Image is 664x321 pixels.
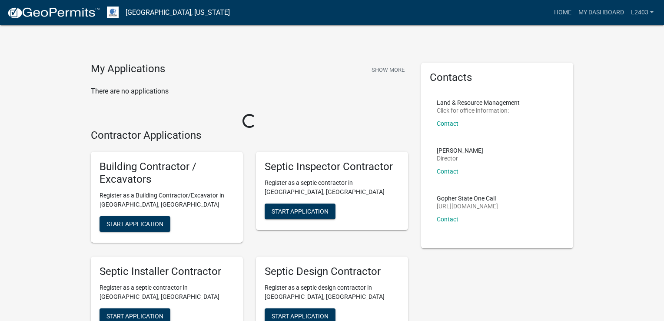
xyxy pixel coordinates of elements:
h4: Contractor Applications [91,129,408,142]
button: Start Application [265,204,335,219]
h5: Septic Design Contractor [265,265,399,278]
p: Register as a septic design contractor in [GEOGRAPHIC_DATA], [GEOGRAPHIC_DATA] [265,283,399,301]
a: Contact [437,120,458,127]
h5: Septic Inspector Contractor [265,160,399,173]
h5: Building Contractor / Excavators [100,160,234,186]
span: Start Application [106,220,163,227]
p: Register as a septic contractor in [GEOGRAPHIC_DATA], [GEOGRAPHIC_DATA] [265,178,399,197]
h5: Contacts [430,71,564,84]
h5: Septic Installer Contractor [100,265,234,278]
p: Land & Resource Management [437,100,520,106]
a: Contact [437,216,458,223]
a: My Dashboard [575,4,627,21]
a: L2403 [627,4,657,21]
p: There are no applications [91,86,408,97]
p: [URL][DOMAIN_NAME] [437,203,498,209]
p: Gopher State One Call [437,195,498,201]
p: Click for office information: [437,107,520,114]
img: Otter Tail County, Minnesota [107,7,119,18]
a: Contact [437,168,458,175]
a: Home [551,4,575,21]
span: Start Application [272,208,329,215]
span: Start Application [106,312,163,319]
a: [GEOGRAPHIC_DATA], [US_STATE] [126,5,230,20]
p: Director [437,155,483,161]
button: Start Application [100,216,170,232]
p: Register as a septic contractor in [GEOGRAPHIC_DATA], [GEOGRAPHIC_DATA] [100,283,234,301]
h4: My Applications [91,63,165,76]
p: [PERSON_NAME] [437,147,483,154]
button: Show More [368,63,408,77]
span: Start Application [272,312,329,319]
p: Register as a Building Contractor/Excavator in [GEOGRAPHIC_DATA], [GEOGRAPHIC_DATA] [100,191,234,209]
